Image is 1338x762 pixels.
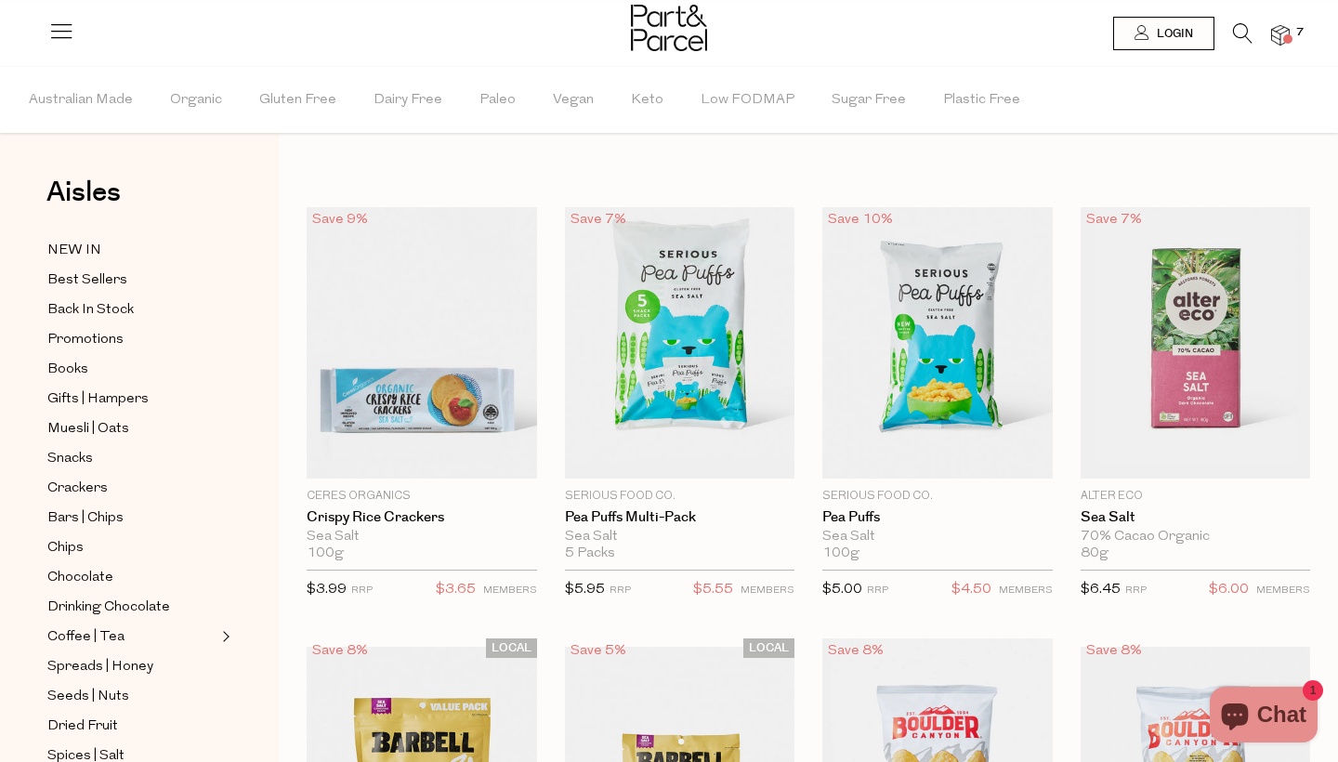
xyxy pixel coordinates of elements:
[47,685,216,708] a: Seeds | Nuts
[1113,17,1214,50] a: Login
[479,68,516,133] span: Paleo
[46,172,121,213] span: Aisles
[47,567,113,589] span: Chocolate
[1292,24,1308,41] span: 7
[29,68,133,133] span: Australian Made
[47,329,124,351] span: Promotions
[1204,687,1323,747] inbox-online-store-chat: Shopify online store chat
[47,388,149,411] span: Gifts | Hampers
[822,529,1053,545] div: Sea Salt
[47,566,216,589] a: Chocolate
[1081,545,1108,562] span: 80g
[307,207,374,232] div: Save 9%
[47,715,216,738] a: Dried Fruit
[832,68,906,133] span: Sugar Free
[822,509,1053,526] a: Pea Puffs
[374,68,442,133] span: Dairy Free
[47,299,134,322] span: Back In Stock
[822,583,862,597] span: $5.00
[46,178,121,225] a: Aisles
[47,686,129,708] span: Seeds | Nuts
[565,207,795,479] img: Pea Puffs Multi-Pack
[47,239,216,262] a: NEW IN
[565,583,605,597] span: $5.95
[1256,585,1310,596] small: MEMBERS
[47,478,108,500] span: Crackers
[1209,578,1249,602] span: $6.00
[951,578,991,602] span: $4.50
[217,625,230,648] button: Expand/Collapse Coffee | Tea
[1081,207,1311,479] img: Sea Salt
[307,488,537,505] p: Ceres Organics
[47,269,127,292] span: Best Sellers
[701,68,794,133] span: Low FODMAP
[1081,638,1148,663] div: Save 8%
[822,638,889,663] div: Save 8%
[565,207,632,232] div: Save 7%
[47,240,101,262] span: NEW IN
[436,578,476,602] span: $3.65
[259,68,336,133] span: Gluten Free
[999,585,1053,596] small: MEMBERS
[943,68,1020,133] span: Plastic Free
[822,207,1053,479] img: Pea Puffs
[307,638,374,663] div: Save 8%
[47,269,216,292] a: Best Sellers
[351,585,373,596] small: RRP
[743,638,794,658] span: LOCAL
[47,655,216,678] a: Spreads | Honey
[1125,585,1147,596] small: RRP
[47,477,216,500] a: Crackers
[565,638,632,663] div: Save 5%
[1081,488,1311,505] p: Alter Eco
[47,625,216,649] a: Coffee | Tea
[47,716,118,738] span: Dried Fruit
[307,207,537,479] img: Crispy Rice Crackers
[631,68,663,133] span: Keto
[565,545,615,562] span: 5 Packs
[1081,529,1311,545] div: 70% Cacao Organic
[486,638,537,658] span: LOCAL
[47,447,216,470] a: Snacks
[47,506,216,530] a: Bars | Chips
[307,509,537,526] a: Crispy Rice Crackers
[47,298,216,322] a: Back In Stock
[47,656,153,678] span: Spreads | Honey
[307,545,344,562] span: 100g
[47,537,84,559] span: Chips
[631,5,707,51] img: Part&Parcel
[565,488,795,505] p: Serious Food Co.
[307,529,537,545] div: Sea Salt
[1152,26,1193,42] span: Login
[307,583,347,597] span: $3.99
[1081,583,1121,597] span: $6.45
[47,388,216,411] a: Gifts | Hampers
[47,536,216,559] a: Chips
[47,448,93,470] span: Snacks
[867,585,888,596] small: RRP
[47,597,170,619] span: Drinking Chocolate
[741,585,794,596] small: MEMBERS
[822,545,859,562] span: 100g
[47,626,125,649] span: Coffee | Tea
[693,578,733,602] span: $5.55
[47,507,124,530] span: Bars | Chips
[565,509,795,526] a: Pea Puffs Multi-Pack
[1081,509,1311,526] a: Sea Salt
[47,359,88,381] span: Books
[1081,207,1148,232] div: Save 7%
[47,418,129,440] span: Muesli | Oats
[47,328,216,351] a: Promotions
[47,358,216,381] a: Books
[822,207,899,232] div: Save 10%
[565,529,795,545] div: Sea Salt
[553,68,594,133] span: Vegan
[1271,25,1290,45] a: 7
[170,68,222,133] span: Organic
[822,488,1053,505] p: Serious Food Co.
[483,585,537,596] small: MEMBERS
[610,585,631,596] small: RRP
[47,596,216,619] a: Drinking Chocolate
[47,417,216,440] a: Muesli | Oats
